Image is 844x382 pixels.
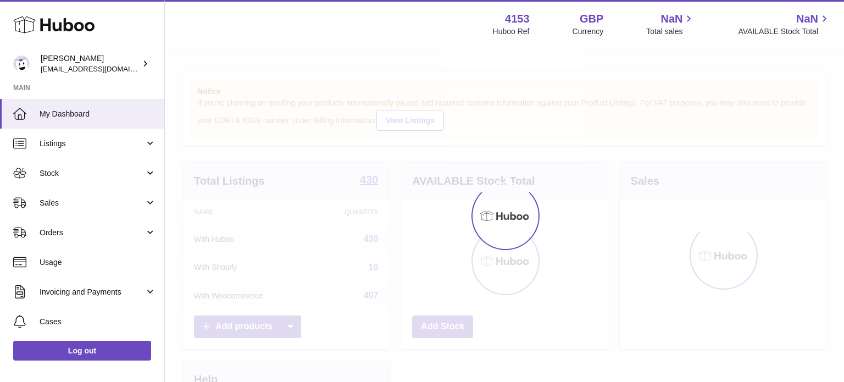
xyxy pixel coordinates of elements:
[40,228,145,238] span: Orders
[40,198,145,208] span: Sales
[40,317,156,327] span: Cases
[13,341,151,361] a: Log out
[660,12,682,26] span: NaN
[646,26,695,37] span: Total sales
[738,12,831,37] a: NaN AVAILABLE Stock Total
[505,12,530,26] strong: 4153
[738,26,831,37] span: AVAILABLE Stock Total
[573,26,604,37] div: Currency
[40,168,145,179] span: Stock
[493,26,530,37] div: Huboo Ref
[13,56,30,72] img: internalAdmin-4153@internal.huboo.com
[41,53,140,74] div: [PERSON_NAME]
[40,139,145,149] span: Listings
[796,12,818,26] span: NaN
[40,257,156,268] span: Usage
[40,287,145,297] span: Invoicing and Payments
[646,12,695,37] a: NaN Total sales
[580,12,603,26] strong: GBP
[40,109,156,119] span: My Dashboard
[41,64,162,73] span: [EMAIL_ADDRESS][DOMAIN_NAME]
